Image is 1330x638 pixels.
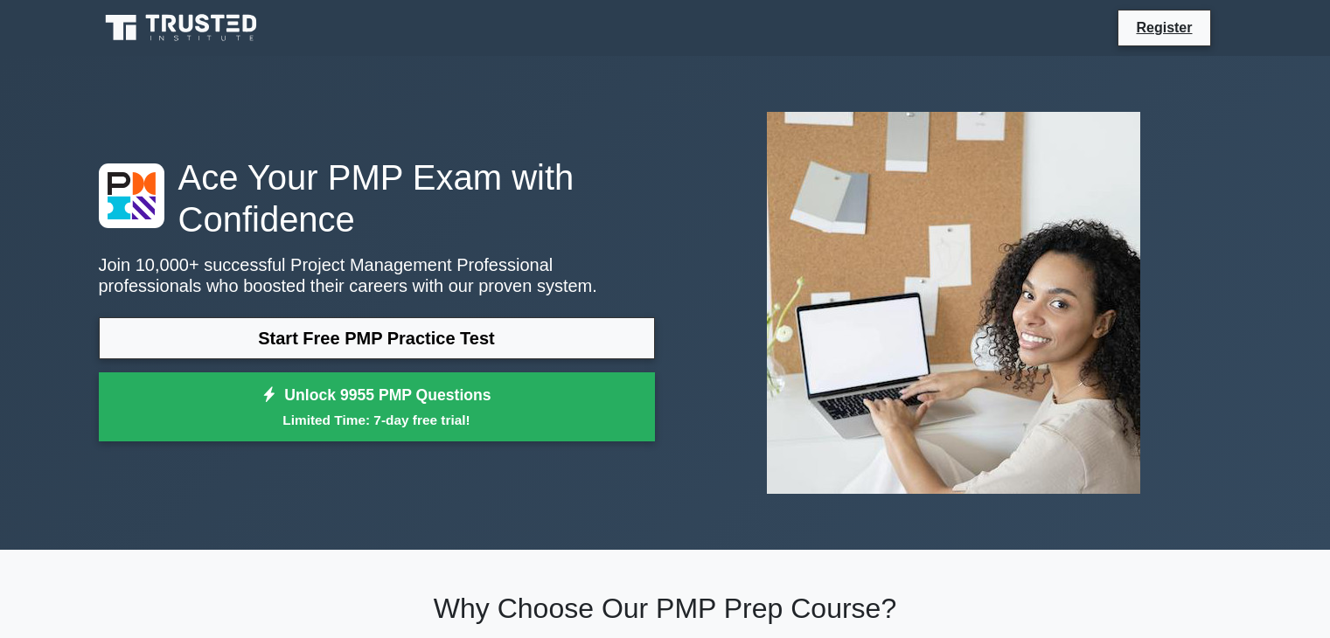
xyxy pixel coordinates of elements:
[99,592,1232,625] h2: Why Choose Our PMP Prep Course?
[1125,17,1202,38] a: Register
[99,156,655,240] h1: Ace Your PMP Exam with Confidence
[99,372,655,442] a: Unlock 9955 PMP QuestionsLimited Time: 7-day free trial!
[121,410,633,430] small: Limited Time: 7-day free trial!
[99,254,655,296] p: Join 10,000+ successful Project Management Professional professionals who boosted their careers w...
[99,317,655,359] a: Start Free PMP Practice Test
